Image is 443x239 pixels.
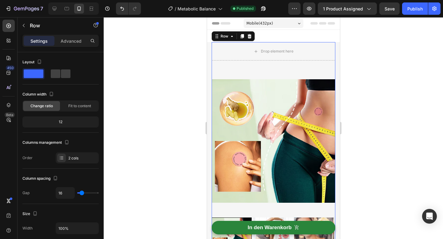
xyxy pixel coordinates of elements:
div: Order [22,155,33,161]
button: Carousel Back Arrow [10,217,17,224]
input: Auto [56,223,98,234]
button: 1 product assigned [318,2,377,15]
button: Publish [402,2,428,15]
span: / [175,6,176,12]
div: 12 [24,118,98,126]
div: Row [12,16,22,22]
span: Save [385,6,395,11]
iframe: Design area [207,17,340,239]
div: Layout [22,58,43,66]
div: Gap [22,190,30,196]
button: Save [379,2,400,15]
div: Width [22,225,33,231]
div: Open Intercom Messenger [422,209,437,224]
div: Column width [22,90,55,99]
p: Advanced [61,38,82,44]
div: Publish [407,6,423,12]
div: 450 [6,65,15,70]
p: Row [30,22,82,29]
strong: In den Warenkorb [41,207,85,214]
button: 7 [2,2,46,15]
span: Fit to content [68,103,91,109]
div: Undo/Redo [116,2,141,15]
input: Auto [56,187,74,198]
span: Metabolic Balance [178,6,216,12]
span: Published [237,6,253,11]
button: <strong>In den Warenkorb</strong>&nbsp; [5,204,128,217]
p: 7 [40,5,43,12]
div: Size [22,210,39,218]
div: Beta [5,112,15,117]
span: 1 product assigned [323,6,363,12]
div: 2 cols [68,155,97,161]
div: Column spacing [22,174,59,183]
div: Columns management [22,139,70,147]
button: Carousel Next Arrow [116,217,123,224]
p: Settings [30,38,48,44]
span: Change ratio [30,103,53,109]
